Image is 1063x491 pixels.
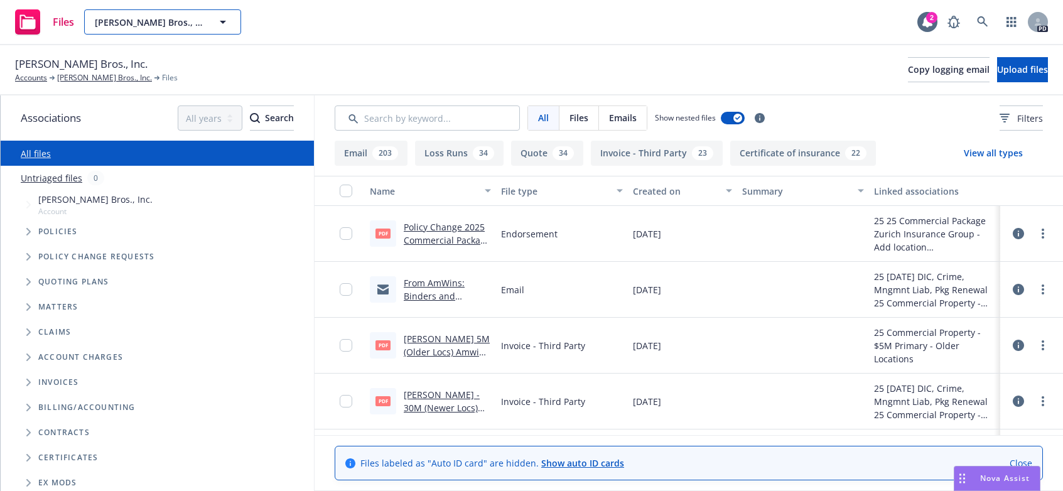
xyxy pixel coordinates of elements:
div: 203 [372,146,398,160]
div: 25 [DATE] DIC, Crime, Mngmnt Liab, Pkg Renewal [874,382,995,408]
div: Summary [742,185,850,198]
div: 25 Commercial Property - $5M Primary - Older Locations [874,326,995,365]
div: Name [370,185,477,198]
span: Files [162,72,178,84]
span: [PERSON_NAME] Bros., Inc. [38,193,153,206]
button: Loss Runs [415,141,504,166]
button: View all types [944,141,1043,166]
span: [DATE] [633,227,661,240]
span: All [538,111,549,124]
span: Policy change requests [38,253,154,261]
a: Close [1010,456,1032,470]
button: Created on [628,176,737,206]
div: 25 Commercial Property - $10M Primary - Newer Locations [874,296,995,310]
span: Matters [38,303,78,311]
button: Quote [511,141,583,166]
a: [PERSON_NAME] Bros., Inc. [57,72,152,84]
a: Search [970,9,995,35]
span: Endorsement [501,227,558,240]
span: Files [53,17,74,27]
div: 22 [845,146,866,160]
a: [PERSON_NAME] 5M (Older Locs) Amwins Invoice.pdf [404,333,490,371]
span: Upload files [997,63,1048,75]
div: Search [250,106,294,130]
div: 25 [DATE] DIC, Crime, Mngmnt Liab, Pkg Renewal [874,270,995,296]
a: more [1035,394,1050,409]
span: Claims [38,328,71,336]
span: Copy logging email [908,63,990,75]
span: Emails [609,111,637,124]
button: Upload files [997,57,1048,82]
span: Nova Assist [980,473,1030,483]
a: more [1035,226,1050,241]
input: Toggle Row Selected [340,283,352,296]
span: [DATE] [633,283,661,296]
input: Toggle Row Selected [340,339,352,352]
a: Report a Bug [941,9,966,35]
input: Search by keyword... [335,105,520,131]
button: Copy logging email [908,57,990,82]
span: Show nested files [655,112,716,123]
a: more [1035,338,1050,353]
button: Linked associations [869,176,1000,206]
a: [PERSON_NAME] - 30M (Newer Locs) Amwins Grouped Invoice.pdf [404,389,480,440]
a: All files [21,148,51,159]
span: Billing/Accounting [38,404,136,411]
input: Toggle Row Selected [340,227,352,240]
button: Name [365,176,496,206]
button: Filters [1000,105,1043,131]
svg: Search [250,113,260,123]
div: Drag to move [954,467,970,490]
div: 0 [87,171,104,185]
a: From AmWins: Binders and invoices rec'd .msg [404,277,483,315]
span: Invoice - Third Party [501,339,585,352]
div: 23 [692,146,713,160]
span: Invoices [38,379,79,386]
div: File type [501,185,608,198]
span: Account [38,206,153,217]
span: Associations [21,110,81,126]
span: Email [501,283,524,296]
a: Policy Change 2025 Commercial Package ENDT # 1 - Add location [STREET_ADDRESS]pdf [404,221,490,299]
div: Linked associations [874,185,995,198]
span: Files labeled as "Auto ID card" are hidden. [360,456,624,470]
div: Created on [633,185,718,198]
button: Invoice - Third Party [591,141,723,166]
span: Files [569,111,588,124]
span: Account charges [38,353,123,361]
span: Quoting plans [38,278,109,286]
span: [PERSON_NAME] Bros., Inc. [15,56,148,72]
a: Switch app [999,9,1024,35]
span: Policies [38,228,78,235]
button: SearchSearch [250,105,294,131]
span: Filters [1017,112,1043,125]
div: 25 25 Commercial Package Zurich Insurance Group - Add location [STREET_ADDRESS] [874,214,995,254]
button: Certificate of insurance [730,141,876,166]
button: File type [496,176,627,206]
span: [PERSON_NAME] Bros., Inc. [95,16,203,29]
button: Summary [737,176,868,206]
div: 2 [926,12,937,23]
div: Tree Example [1,190,314,395]
span: Filters [1000,112,1043,125]
span: [DATE] [633,339,661,352]
a: Accounts [15,72,47,84]
a: Files [10,4,79,40]
span: pdf [375,229,391,238]
div: 34 [553,146,574,160]
span: Contracts [38,429,90,436]
button: [PERSON_NAME] Bros., Inc. [84,9,241,35]
span: pdf [375,396,391,406]
a: Show auto ID cards [541,457,624,469]
div: 34 [473,146,494,160]
span: pdf [375,340,391,350]
span: Invoice - Third Party [501,395,585,408]
button: Email [335,141,407,166]
a: more [1035,282,1050,297]
div: 25 Commercial Property - $20M x $10M - Newer Locations [874,408,995,421]
span: [DATE] [633,395,661,408]
span: Ex Mods [38,479,77,487]
span: Certificates [38,454,98,461]
button: Nova Assist [954,466,1040,491]
input: Toggle Row Selected [340,395,352,407]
